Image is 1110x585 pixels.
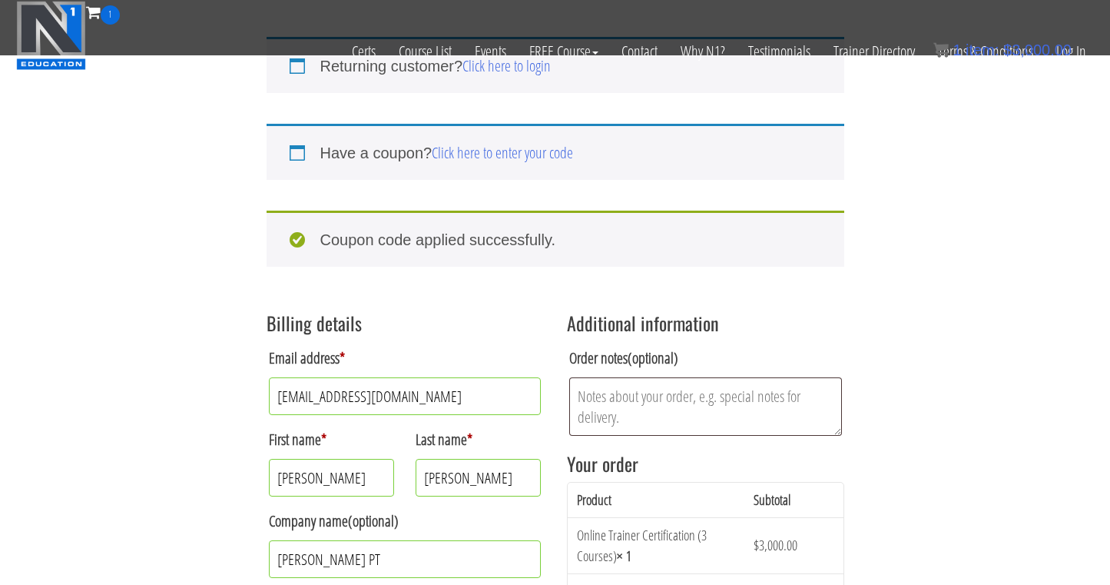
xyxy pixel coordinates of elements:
[348,510,399,531] span: (optional)
[416,424,542,455] label: Last name
[669,25,737,78] a: Why N1?
[926,25,1045,78] a: Terms & Conditions
[432,142,573,163] a: Click here to enter your code
[617,547,631,565] strong: × 1
[754,536,797,554] bdi: 3,000.00
[1045,25,1098,78] a: Log In
[463,25,518,78] a: Events
[567,313,844,333] h3: Additional information
[822,25,926,78] a: Trainer Directory
[568,483,744,517] th: Product
[953,42,961,58] span: 1
[1003,42,1012,58] span: $
[269,506,542,537] label: Company name
[267,124,844,180] div: Have a coupon?
[86,2,120,22] a: 1
[744,483,843,517] th: Subtotal
[568,517,744,573] td: Online Trainer Certification (3 Courses)
[518,25,610,78] a: FREE Course
[267,211,844,267] div: Coupon code applied successfully.
[737,25,822,78] a: Testimonials
[16,1,86,70] img: n1-education
[387,25,463,78] a: Course List
[933,42,949,58] img: icon11.png
[269,424,395,455] label: First name
[966,42,999,58] span: item:
[340,25,387,78] a: Certs
[569,343,842,374] label: Order notes
[1003,42,1072,58] bdi: 3,000.00
[610,25,669,78] a: Contact
[628,347,678,368] span: (optional)
[267,313,544,333] h3: Billing details
[754,536,759,554] span: $
[933,42,1072,58] a: 1 item: $3,000.00
[567,454,844,474] h3: Your order
[101,5,120,25] span: 1
[269,343,542,374] label: Email address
